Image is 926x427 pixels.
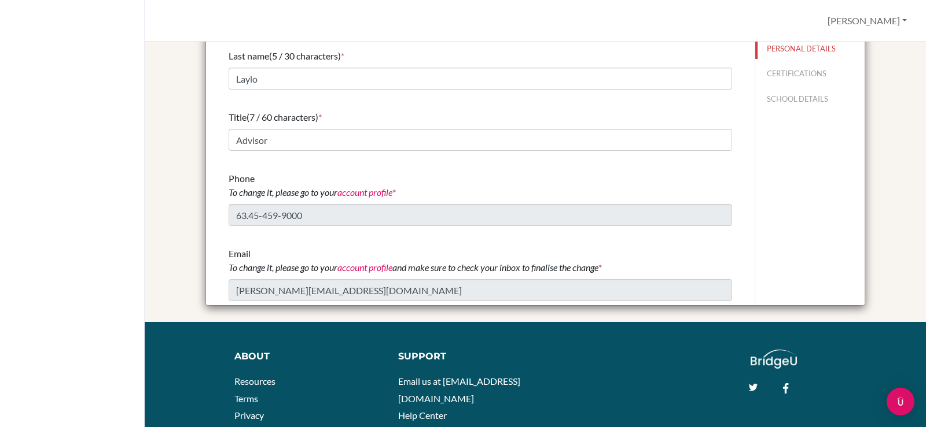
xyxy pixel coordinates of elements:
[398,376,520,404] a: Email us at [EMAIL_ADDRESS][DOMAIN_NAME]
[755,89,865,109] button: SCHOOL DETAILS
[755,64,865,84] button: CERTIFICATIONS
[398,410,447,421] a: Help Center
[229,173,392,198] span: Phone
[234,376,275,387] a: Resources
[887,388,914,415] div: Open Intercom Messenger
[229,50,269,61] span: Last name
[234,410,264,421] a: Privacy
[229,187,392,198] i: To change it, please go to your
[337,187,392,198] a: account profile
[755,39,865,59] button: PERSONAL DETAILS
[247,112,318,122] span: (7 / 60 characters)
[269,50,341,61] span: (5 / 30 characters)
[229,112,247,122] span: Title
[234,393,258,404] a: Terms
[337,262,392,273] a: account profile
[229,262,598,273] i: To change it, please go to your and make sure to check your inbox to finalise the change
[234,350,372,363] div: About
[398,350,524,363] div: Support
[229,248,598,273] span: Email
[751,350,798,369] img: logo_white@2x-f4f0deed5e89b7ecb1c2cc34c3e3d731f90f0f143d5ea2071677605dd97b5244.png
[822,10,912,32] button: [PERSON_NAME]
